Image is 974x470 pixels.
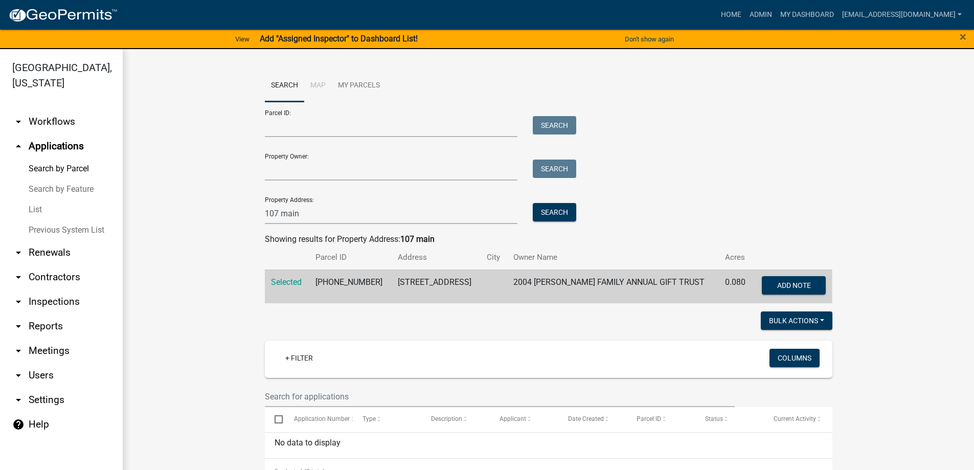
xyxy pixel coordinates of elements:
span: Applicant [500,415,526,422]
datatable-header-cell: Select [265,407,284,432]
i: arrow_drop_down [12,271,25,283]
div: Showing results for Property Address: [265,233,832,245]
datatable-header-cell: Type [353,407,421,432]
td: [STREET_ADDRESS] [392,270,481,303]
span: Type [363,415,376,422]
div: No data to display [265,433,832,458]
button: Search [533,160,576,178]
th: Parcel ID [309,245,392,270]
th: City [481,245,507,270]
strong: 107 main [400,234,435,244]
button: Search [533,203,576,221]
i: arrow_drop_down [12,247,25,259]
i: arrow_drop_down [12,345,25,357]
i: arrow_drop_down [12,116,25,128]
button: Search [533,116,576,135]
a: Admin [745,5,776,25]
button: Bulk Actions [761,311,832,330]
td: 0.080 [719,270,753,303]
span: Date Created [568,415,604,422]
datatable-header-cell: Status [695,407,764,432]
strong: Add "Assigned Inspector" to Dashboard List! [260,34,418,43]
span: × [960,30,966,44]
i: arrow_drop_up [12,140,25,152]
i: arrow_drop_down [12,320,25,332]
th: Address [392,245,481,270]
input: Search for applications [265,386,735,407]
span: Parcel ID [637,415,661,422]
a: Home [717,5,745,25]
span: Description [431,415,462,422]
datatable-header-cell: Parcel ID [627,407,695,432]
button: Columns [769,349,820,367]
td: [PHONE_NUMBER] [309,270,392,303]
datatable-header-cell: Application Number [284,407,353,432]
a: [EMAIL_ADDRESS][DOMAIN_NAME] [838,5,966,25]
i: arrow_drop_down [12,296,25,308]
th: Acres [719,245,753,270]
span: Add Note [777,281,811,289]
a: + Filter [277,349,321,367]
datatable-header-cell: Description [421,407,490,432]
datatable-header-cell: Date Created [558,407,627,432]
i: arrow_drop_down [12,394,25,406]
td: 2004 [PERSON_NAME] FAMILY ANNUAL GIFT TRUST [507,270,719,303]
span: Status [705,415,723,422]
a: My Parcels [332,70,386,102]
th: Owner Name [507,245,719,270]
a: Search [265,70,304,102]
a: Selected [271,277,302,287]
datatable-header-cell: Applicant [490,407,558,432]
button: Add Note [762,276,826,295]
span: Current Activity [774,415,816,422]
a: View [231,31,254,48]
i: arrow_drop_down [12,369,25,382]
button: Don't show again [621,31,678,48]
datatable-header-cell: Current Activity [764,407,832,432]
i: help [12,418,25,431]
span: Application Number [294,415,350,422]
button: Close [960,31,966,43]
a: My Dashboard [776,5,838,25]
